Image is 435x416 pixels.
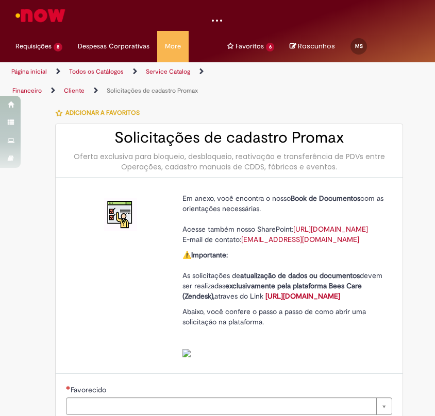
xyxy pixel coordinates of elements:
[12,86,42,95] a: Financeiro
[182,306,384,358] p: Abaixo, você confere o passo a passo de como abrir uma solicitação na plataforma.
[14,5,67,26] img: ServiceNow
[70,31,157,62] ul: Menu Cabeçalho
[71,385,108,394] span: Necessários - Favorecido
[266,43,275,51] span: 6
[70,31,157,62] a: Despesas Corporativas :
[55,102,145,124] button: Adicionar a Favoritos
[204,31,220,62] ul: Menu Cabeçalho
[165,41,181,51] span: More
[66,151,392,172] div: Oferta exclusiva para bloqueio, desbloqueio, reativação e transferência de PDVs entre Operações, ...
[104,198,137,231] img: Solicitações de cadastro Promax
[293,224,368,234] a: [URL][DOMAIN_NAME]
[66,386,71,390] span: Necessários
[241,235,359,244] a: [EMAIL_ADDRESS][DOMAIN_NAME]
[65,109,140,117] span: Adicionar a Favoritos
[107,86,198,95] a: Solicitações de cadastro Promax
[157,31,189,62] ul: Menu Cabeçalho
[291,194,360,203] strong: Book de Documentos
[66,397,392,415] a: Limpar campo Favorecido
[64,86,85,95] a: Cliente
[298,41,335,51] span: Rascunhos
[54,43,62,51] span: 8
[189,31,204,62] ul: Menu Cabeçalho
[69,67,124,76] a: Todos os Catálogos
[157,31,189,62] a: More : 4
[182,281,362,301] strong: exclusivamente pela plataforma Bees Care (Zendesk),
[182,349,191,357] img: sys_attachment.do
[191,250,228,259] strong: Importante:
[8,31,70,62] ul: Menu Cabeçalho
[220,31,282,62] ul: Menu Cabeçalho
[236,41,264,51] span: Favoritos
[8,62,210,100] ul: Trilhas de página
[355,43,363,49] span: MS
[11,67,47,76] a: Página inicial
[240,271,360,280] strong: atualização de dados ou documentos
[343,31,378,51] a: MS
[182,250,384,301] p: ⚠️ As solicitações de devem ser realizadas atraves do Link
[146,67,190,76] a: Service Catalog
[78,41,149,51] span: Despesas Corporativas
[66,129,392,146] h2: Solicitações de cadastro Promax
[220,31,282,62] a: Favoritos : 6
[8,31,70,62] a: Requisições : 8
[265,291,340,301] a: [URL][DOMAIN_NAME]
[290,41,335,51] a: No momento, sua lista de rascunhos tem 0 Itens
[15,41,52,51] span: Requisições
[182,193,384,245] p: Em anexo, você encontra o nosso com as orientações necessárias. Acesse também nosso SharePoint: E...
